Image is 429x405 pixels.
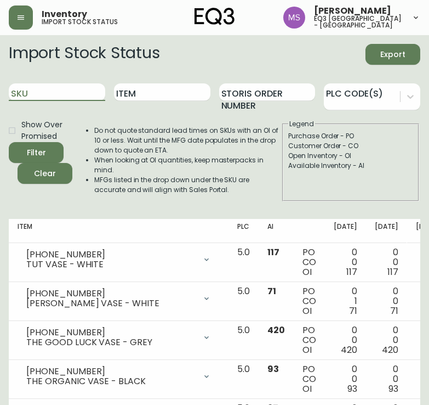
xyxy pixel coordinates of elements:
span: Inventory [42,10,87,19]
button: Export [365,44,420,65]
div: TUT VASE - WHITE [26,260,196,269]
div: [PHONE_NUMBER] [26,367,196,376]
span: 71 [390,305,398,317]
span: OI [302,383,312,395]
div: PO CO [302,248,316,277]
span: 117 [267,246,279,258]
span: OI [302,266,312,278]
div: 0 0 [334,248,357,277]
div: [PERSON_NAME] VASE - WHITE [26,299,196,308]
li: When looking at OI quantities, keep masterpacks in mind. [94,155,281,175]
span: 93 [347,383,357,395]
span: [PERSON_NAME] [314,7,391,15]
td: 5.0 [228,243,259,282]
span: 420 [341,344,357,356]
div: 0 0 [375,286,398,316]
div: Customer Order - CO [288,141,413,151]
span: 420 [382,344,398,356]
div: [PHONE_NUMBER] [26,328,196,337]
th: AI [259,219,294,243]
div: THE ORGANIC VASE - BLACK [26,376,196,386]
div: [PHONE_NUMBER]TUT VASE - WHITE [18,248,220,272]
th: Item [9,219,228,243]
th: [DATE] [366,219,407,243]
span: Show Over Promised [21,119,64,142]
div: PO CO [302,364,316,394]
span: 117 [387,266,398,278]
div: 0 0 [375,325,398,355]
div: [PHONE_NUMBER][PERSON_NAME] VASE - WHITE [18,286,220,311]
div: 0 0 [375,364,398,394]
div: 0 1 [334,286,357,316]
span: OI [302,344,312,356]
div: [PHONE_NUMBER] [26,250,196,260]
th: PLC [228,219,259,243]
span: 93 [388,383,398,395]
li: MFGs listed in the drop down under the SKU are accurate and will align with Sales Portal. [94,175,281,195]
span: 93 [267,363,279,375]
div: [PHONE_NUMBER]THE ORGANIC VASE - BLACK [18,364,220,389]
span: OI [302,305,312,317]
span: 420 [267,324,285,336]
h2: Import Stock Status [9,44,159,65]
img: 1b6e43211f6f3cc0b0729c9049b8e7af [283,7,305,29]
div: THE GOOD LUCK VASE - GREY [26,337,196,347]
td: 5.0 [228,282,259,321]
h5: eq3 [GEOGRAPHIC_DATA] - [GEOGRAPHIC_DATA] [314,15,403,29]
div: 0 0 [334,325,357,355]
li: Do not quote standard lead times on SKUs with an OI of 10 or less. Wait until the MFG date popula... [94,126,281,155]
div: [PHONE_NUMBER] [26,289,196,299]
td: 5.0 [228,360,259,399]
legend: Legend [288,119,315,129]
h5: import stock status [42,19,118,25]
div: Purchase Order - PO [288,131,413,141]
div: 0 0 [375,248,398,277]
div: [PHONE_NUMBER]THE GOOD LUCK VASE - GREY [18,325,220,350]
span: 71 [267,285,276,297]
button: Filter [9,142,64,163]
div: Available Inventory - AI [288,161,413,171]
img: logo [195,8,235,25]
span: 117 [346,266,357,278]
span: Export [374,48,411,61]
span: 71 [349,305,357,317]
th: [DATE] [325,219,366,243]
div: PO CO [302,325,316,355]
div: Open Inventory - OI [288,151,413,161]
div: 0 0 [334,364,357,394]
td: 5.0 [228,321,259,360]
span: Clear [26,167,64,181]
div: PO CO [302,286,316,316]
button: Clear [18,163,72,184]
